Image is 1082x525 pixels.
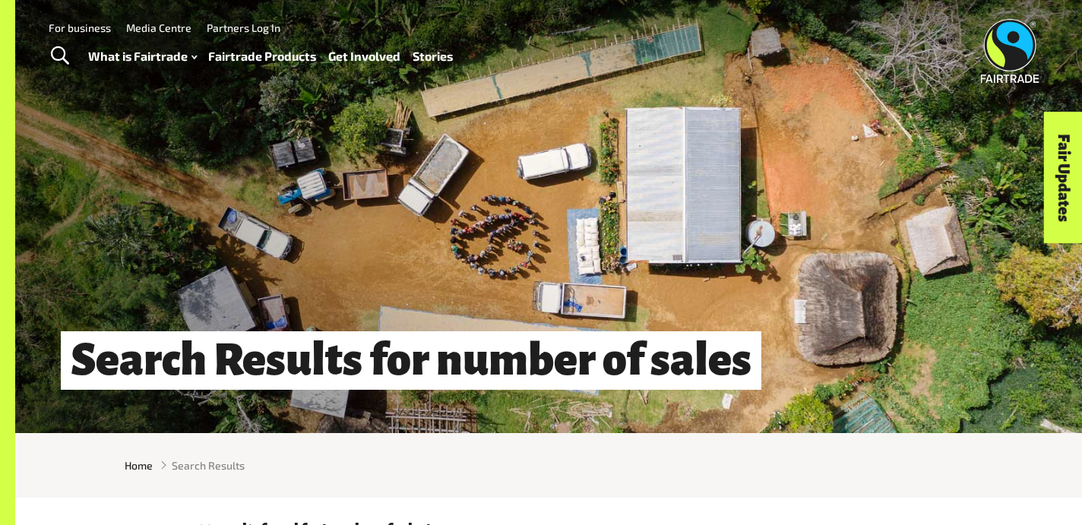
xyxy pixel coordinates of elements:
[41,37,78,75] a: Toggle Search
[328,46,400,68] a: Get Involved
[207,21,280,34] a: Partners Log In
[172,457,245,473] span: Search Results
[49,21,111,34] a: For business
[61,331,761,390] h1: Search Results for number of sales
[413,46,453,68] a: Stories
[981,19,1039,83] img: Fairtrade Australia New Zealand logo
[208,46,316,68] a: Fairtrade Products
[125,457,153,473] a: Home
[126,21,191,34] a: Media Centre
[88,46,197,68] a: What is Fairtrade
